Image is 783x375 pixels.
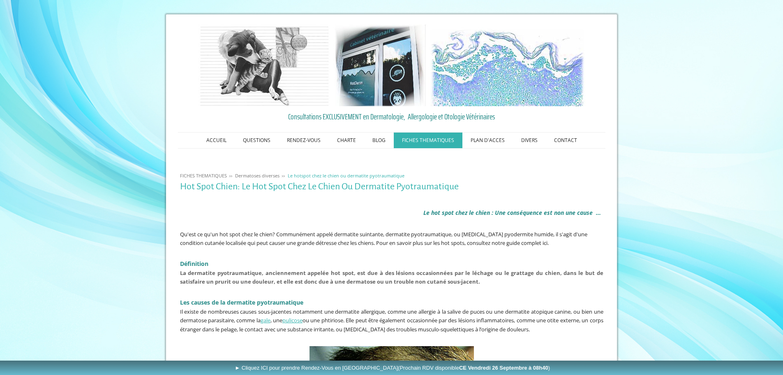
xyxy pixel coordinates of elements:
[261,317,270,324] a: gale
[198,133,235,148] a: ACCUEIL
[233,172,282,179] a: Dermatoses diverses
[462,133,513,148] a: PLAN D'ACCES
[180,110,603,123] a: Consultations EXCLUSIVEMENT en Dermatologie, Allergologie et Otologie Vétérinaires
[286,172,407,179] a: Le hotspot chez le chien ou dermatite pyotraumatique
[282,317,303,324] a: pulicose
[329,133,364,148] a: CHARTE
[180,308,603,333] span: Il existe de nombreuses causes sous-jacentes notamment une dermatite allergique, comme une allerg...
[180,231,587,247] span: Qu'est ce qu'un hot spot chez le chien? Communément appelé dermatite suintante, dermatite pyotrau...
[394,133,462,148] a: FICHES THEMATIQUES
[235,172,279,179] span: Dermatoses diverses
[459,365,548,371] b: CE Vendredi 26 Septembre à 08h40
[180,269,603,286] span: La dermatite pyotraumatique, anciennement appelée hot spot, est due à des lésions occasionnées pa...
[178,172,229,179] a: FICHES THEMATIQUES
[279,133,329,148] a: RENDEZ-VOUS
[546,133,585,148] a: CONTACT
[398,365,550,371] span: (Prochain RDV disponible )
[180,182,603,192] h1: Hot Spot Chien: Le Hot Spot Chez Le Chien Ou Dermatite Pyotraumatique
[364,133,394,148] a: BLOG
[288,172,404,179] span: Le hotspot chez le chien ou dermatite pyotraumatique
[235,365,550,371] span: ► Cliquez ICI pour prendre Rendez-Vous en [GEOGRAPHIC_DATA]
[423,209,601,217] span: Le hot spot chez le chien : Une conséquence est non une cause ...
[180,260,208,268] strong: Définition
[513,133,546,148] a: DIVERS
[235,133,279,148] a: QUESTIONS
[180,298,303,306] span: Les causes de la dermatite pyotraumatique
[180,172,227,179] span: FICHES THEMATIQUES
